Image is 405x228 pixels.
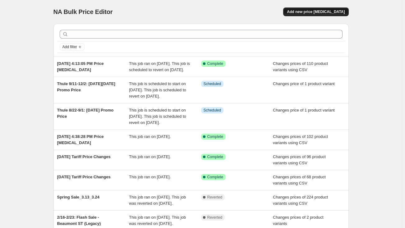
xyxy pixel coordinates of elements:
[57,175,111,179] span: [DATE] Tariff Price Changes
[129,215,186,226] span: This job ran on [DATE]. This job was reverted on [DATE].
[207,134,223,139] span: Complete
[273,134,328,145] span: Changes prices of 102 product variants using CSV
[57,154,111,159] span: [DATE] Tariff Price Changes
[273,81,335,86] span: Changes price of 1 product variant
[207,215,223,220] span: Reverted
[53,8,113,15] span: NA Bulk Price Editor
[62,44,77,49] span: Add filter
[129,154,171,159] span: This job ran on [DATE].
[57,61,104,72] span: [DATE] 4:13:05 PM Price [MEDICAL_DATA]
[273,215,324,226] span: Changes prices of 2 product variants
[129,195,186,206] span: This job ran on [DATE]. This job was reverted on [DATE].
[129,81,186,98] span: This job is scheduled to start on [DATE]. This job is scheduled to revert on [DATE].
[273,61,328,72] span: Changes prices of 110 product variants using CSV
[273,108,335,112] span: Changes price of 1 product variant
[287,9,345,14] span: Add new price [MEDICAL_DATA]
[129,61,190,72] span: This job ran on [DATE]. This job is scheduled to revert on [DATE].
[283,7,348,16] button: Add new price [MEDICAL_DATA]
[207,195,223,200] span: Reverted
[60,43,85,51] button: Add filter
[57,215,101,226] span: 2/16-2/23: Flash Sale - Beaumont ST (Legacy)
[129,108,186,125] span: This job is scheduled to start on [DATE]. This job is scheduled to revert on [DATE].
[57,108,114,119] span: Thule 8/22-9/1: [DATE] Promo Price
[273,154,326,165] span: Changes prices of 96 product variants using CSV
[207,154,223,159] span: Complete
[57,81,115,92] span: Thule 9/11-12/2: [DATE][DATE] Promo Price
[207,61,223,66] span: Complete
[273,175,326,185] span: Changes prices of 68 product variants using CSV
[57,195,100,199] span: Spring Sale_3.13_3.24
[57,134,104,145] span: [DATE] 4:38:28 PM Price [MEDICAL_DATA]
[204,108,221,113] span: Scheduled
[129,175,171,179] span: This job ran on [DATE].
[207,175,223,180] span: Complete
[129,134,171,139] span: This job ran on [DATE].
[273,195,328,206] span: Changes prices of 224 product variants using CSV
[204,81,221,86] span: Scheduled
